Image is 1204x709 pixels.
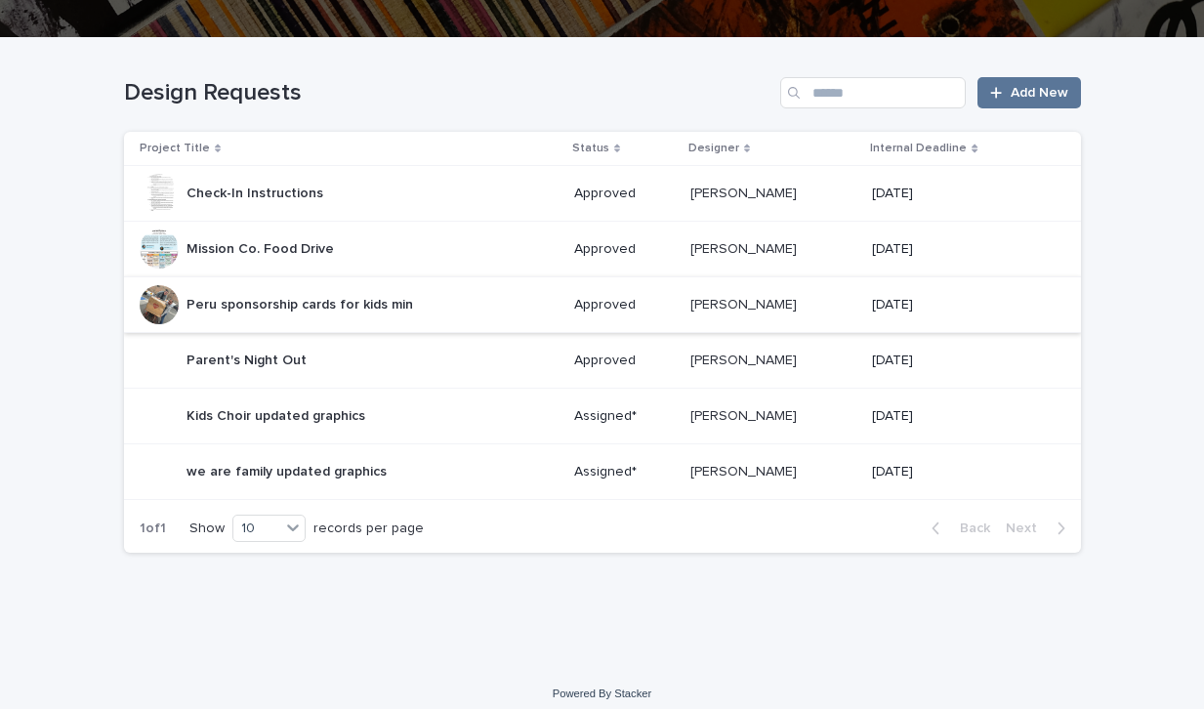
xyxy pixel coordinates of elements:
p: Kids Choir updated graphics [187,404,369,425]
p: [PERSON_NAME] [690,349,801,369]
tr: Mission Co. Food DriveMission Co. Food Drive Approved[PERSON_NAME][PERSON_NAME] [DATE] [124,222,1081,277]
a: Add New [977,77,1080,108]
p: [PERSON_NAME] [690,404,801,425]
p: [DATE] [872,408,1049,425]
p: [PERSON_NAME] [690,237,801,258]
p: Assigned* [574,464,675,480]
p: 1 of 1 [124,505,182,553]
p: Designer [688,138,739,159]
p: [PERSON_NAME] [690,293,801,313]
p: Peru sponsorship cards for kids min [187,293,417,313]
button: Back [916,520,998,537]
p: Approved [574,186,675,202]
p: we are family updated graphics [187,460,391,480]
span: Add New [1011,86,1068,100]
tr: we are family updated graphicswe are family updated graphics Assigned*[PERSON_NAME][PERSON_NAME] ... [124,444,1081,500]
p: Assigned* [574,408,675,425]
p: Approved [574,241,675,258]
span: Next [1006,521,1049,535]
p: [DATE] [872,297,1049,313]
p: [DATE] [872,186,1049,202]
p: Check-In Instructions [187,182,327,202]
tr: Peru sponsorship cards for kids minPeru sponsorship cards for kids min Approved[PERSON_NAME][PERS... [124,277,1081,333]
p: [DATE] [872,353,1049,369]
p: [PERSON_NAME] [690,182,801,202]
p: [DATE] [872,464,1049,480]
tr: Kids Choir updated graphicsKids Choir updated graphics Assigned*[PERSON_NAME][PERSON_NAME] [DATE] [124,389,1081,444]
button: Next [998,520,1081,537]
p: Status [572,138,609,159]
div: 10 [233,519,280,539]
a: Powered By Stacker [553,688,651,699]
p: [DATE] [872,241,1049,258]
tr: Check-In InstructionsCheck-In Instructions Approved[PERSON_NAME][PERSON_NAME] [DATE] [124,166,1081,222]
p: Mission Co. Food Drive [187,237,338,258]
p: [PERSON_NAME] [690,460,801,480]
p: Internal Deadline [870,138,967,159]
p: Parent's Night Out [187,349,311,369]
p: records per page [313,521,424,537]
p: Approved [574,297,675,313]
input: Search [780,77,966,108]
span: Back [948,521,990,535]
p: Project Title [140,138,210,159]
p: Show [189,521,225,537]
h1: Design Requests [124,79,773,107]
p: Approved [574,353,675,369]
tr: Parent's Night OutParent's Night Out Approved[PERSON_NAME][PERSON_NAME] [DATE] [124,333,1081,389]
